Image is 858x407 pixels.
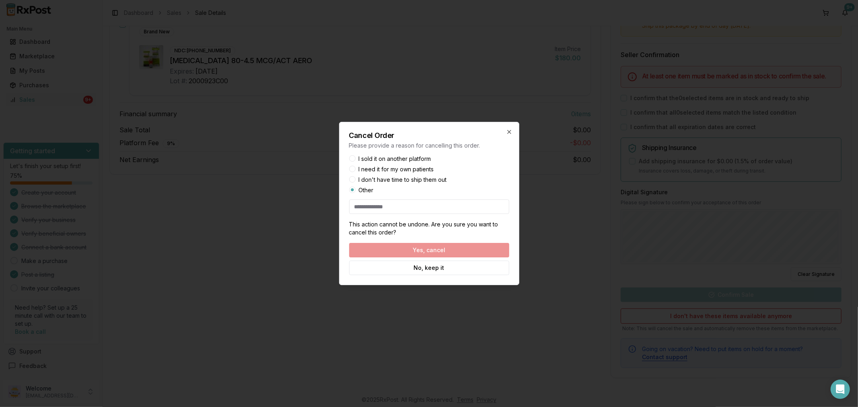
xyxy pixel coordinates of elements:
h2: Cancel Order [349,132,509,139]
label: I need it for my own patients [359,166,434,172]
p: This action cannot be undone. Are you sure you want to cancel this order? [349,220,509,236]
button: No, keep it [349,261,509,275]
label: I sold it on another platform [359,156,431,162]
label: I don't have time to ship them out [359,177,447,183]
label: Other [359,187,374,193]
p: Please provide a reason for cancelling this order. [349,142,509,150]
